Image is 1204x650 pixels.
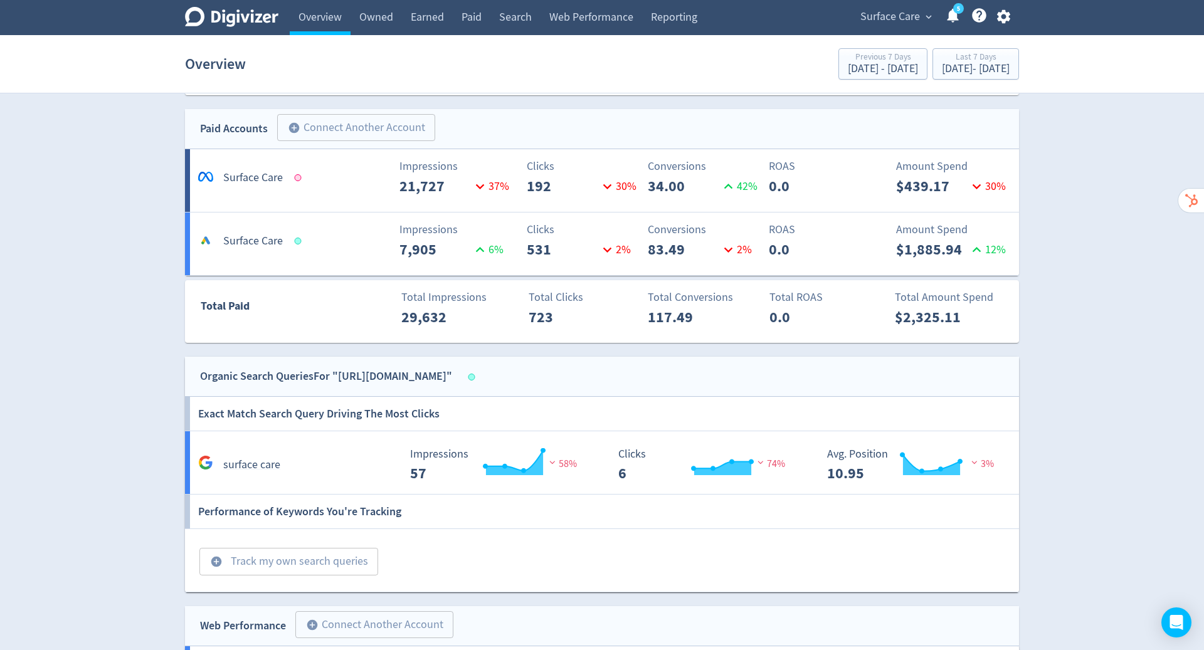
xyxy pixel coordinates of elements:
[932,48,1019,80] button: Last 7 Days[DATE]- [DATE]
[295,611,453,639] button: Connect Another Account
[648,238,720,261] p: 83.49
[923,11,934,23] span: expand_more
[895,289,1008,306] p: Total Amount Spend
[942,53,1010,63] div: Last 7 Days
[399,238,472,261] p: 7,905
[404,448,592,481] svg: Impressions 57
[953,3,964,14] a: 5
[648,175,720,197] p: 34.00
[968,178,1006,195] p: 30 %
[648,158,761,175] p: Conversions
[199,548,378,575] button: Track my own search queries
[527,175,599,197] p: 192
[198,495,401,528] h6: Performance of Keywords You're Tracking
[527,238,599,261] p: 531
[529,289,642,306] p: Total Clicks
[599,241,631,258] p: 2 %
[200,617,286,635] div: Web Performance
[968,241,1006,258] p: 12 %
[769,221,882,238] p: ROAS
[942,63,1010,75] div: [DATE] - [DATE]
[648,306,720,328] p: 117.49
[277,114,435,142] button: Connect Another Account
[185,431,1019,495] a: surface care Impressions 57 Impressions 57 58% Clicks 6 Clicks 6 74% Avg. Position 10.95 Avg. Pos...
[529,306,601,328] p: 723
[754,458,767,467] img: negative-performance.svg
[546,458,577,470] span: 58%
[896,175,968,197] p: $439.17
[838,48,927,80] button: Previous 7 Days[DATE] - [DATE]
[848,63,918,75] div: [DATE] - [DATE]
[210,555,223,568] span: add_circle
[769,238,841,261] p: 0.0
[468,374,479,380] span: Data last synced: 8 Sep 2025, 4:02am (AEST)
[599,178,636,195] p: 30 %
[968,458,994,470] span: 3%
[856,7,935,27] button: Surface Care
[288,122,300,134] span: add_circle
[1161,607,1191,637] div: Open Intercom Messenger
[268,116,435,142] a: Connect Another Account
[186,297,324,321] div: Total Paid
[720,178,758,195] p: 42 %
[896,158,1010,175] p: Amount Spend
[860,7,920,27] span: Surface Care
[821,448,1009,481] svg: Avg. Position 10.95
[720,241,752,258] p: 2 %
[848,53,918,63] div: Previous 7 Days
[401,306,473,328] p: 29,632
[527,221,640,238] p: Clicks
[198,455,213,470] svg: Google Analytics
[957,4,960,13] text: 5
[200,120,268,138] div: Paid Accounts
[401,289,515,306] p: Total Impressions
[185,212,1019,275] a: Surface CareImpressions7,9056%Clicks5312%Conversions83.492%ROAS0.0Amount Spend$1,885.9412%
[968,458,981,467] img: negative-performance.svg
[200,367,452,385] div: Organic Search Queries For "[URL][DOMAIN_NAME]"
[185,149,1019,212] a: *Surface CareImpressions21,72737%Clicks19230%Conversions34.0042%ROAS0.0Amount Spend$439.1730%
[185,44,246,84] h1: Overview
[527,158,640,175] p: Clicks
[190,553,378,568] a: Track my own search queries
[295,238,305,244] span: Data last synced: 8 Sep 2025, 2:01am (AEST)
[612,448,800,481] svg: Clicks 6
[648,289,761,306] p: Total Conversions
[769,289,883,306] p: Total ROAS
[896,238,968,261] p: $1,885.94
[306,619,319,631] span: add_circle
[769,158,882,175] p: ROAS
[295,174,305,181] span: Data last synced: 5 Sep 2025, 10:01pm (AEST)
[223,458,280,473] h5: surface care
[769,306,842,328] p: 0.0
[399,221,513,238] p: Impressions
[198,397,440,431] h6: Exact Match Search Query Driving The Most Clicks
[754,458,785,470] span: 74%
[399,158,513,175] p: Impressions
[546,458,559,467] img: negative-performance.svg
[399,175,472,197] p: 21,727
[223,234,283,249] h5: Surface Care
[648,221,761,238] p: Conversions
[895,306,967,328] p: $2,325.11
[769,175,841,197] p: 0.0
[223,170,283,186] h5: Surface Care
[286,613,453,639] a: Connect Another Account
[896,221,1010,238] p: Amount Spend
